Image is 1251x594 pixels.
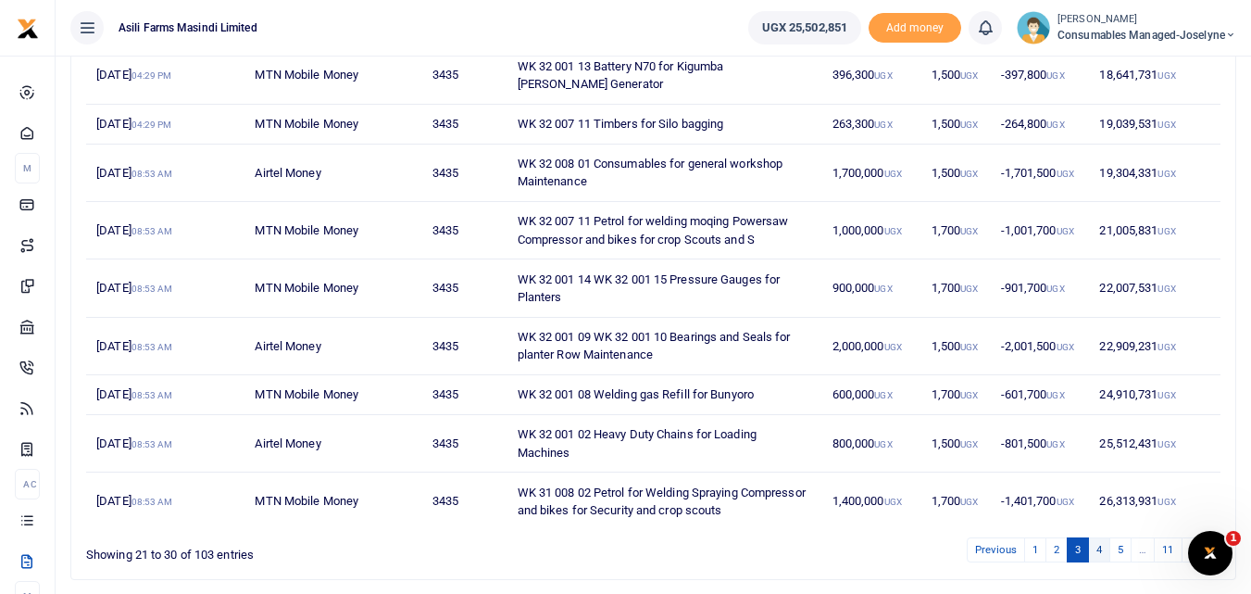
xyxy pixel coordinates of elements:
[1057,497,1074,507] small: UGX
[1154,537,1182,562] a: 11
[244,202,421,259] td: MTN Mobile Money
[960,284,978,294] small: UGX
[15,153,40,183] li: M
[86,202,244,259] td: [DATE]
[17,18,39,40] img: logo-small
[1089,318,1220,375] td: 22,909,231
[86,473,244,529] td: [DATE]
[920,145,990,202] td: 1,500
[1017,11,1236,44] a: profile-user [PERSON_NAME] Consumables managed-Joselyne
[990,202,1089,259] td: -1,001,700
[507,375,821,415] td: WK 32 001 08 Welding gas Refill for Bunyoro
[920,202,990,259] td: 1,700
[874,120,892,130] small: UGX
[422,145,507,202] td: 3435
[874,284,892,294] small: UGX
[960,226,978,236] small: UGX
[884,169,902,179] small: UGX
[86,46,244,104] td: [DATE]
[960,439,978,449] small: UGX
[244,318,421,375] td: Airtel Money
[111,19,265,36] span: Asili Farms Masindi Limited
[884,497,902,507] small: UGX
[86,375,244,415] td: [DATE]
[1017,11,1050,44] img: profile-user
[884,342,902,352] small: UGX
[1089,202,1220,259] td: 21,005,831
[990,145,1089,202] td: -1,701,500
[990,259,1089,317] td: -901,700
[507,259,821,317] td: WK 32 001 14 WK 32 001 15 Pressure Gauges for Planters
[1188,531,1232,575] iframe: Intercom live chat
[1067,537,1089,562] a: 3
[131,390,173,400] small: 08:53 AM
[244,259,421,317] td: MTN Mobile Money
[874,390,892,400] small: UGX
[1089,105,1220,145] td: 19,039,531
[1046,439,1064,449] small: UGX
[1088,537,1110,562] a: 4
[507,415,821,473] td: WK 32 001 02 Heavy Duty Chains for Loading Machines
[874,439,892,449] small: UGX
[822,145,921,202] td: 1,700,000
[960,120,978,130] small: UGX
[1157,439,1175,449] small: UGX
[15,469,40,499] li: Ac
[131,120,172,130] small: 04:29 PM
[1057,27,1236,44] span: Consumables managed-Joselyne
[507,318,821,375] td: WK 32 001 09 WK 32 001 10 Bearings and Seals for planter Row Maintenance
[1046,390,1064,400] small: UGX
[86,415,244,473] td: [DATE]
[1157,120,1175,130] small: UGX
[86,318,244,375] td: [DATE]
[86,536,551,564] div: Showing 21 to 30 of 103 entries
[131,497,173,507] small: 08:53 AM
[741,11,869,44] li: Wallet ballance
[422,202,507,259] td: 3435
[869,13,961,44] span: Add money
[1057,12,1236,28] small: [PERSON_NAME]
[762,19,847,37] span: UGX 25,502,851
[748,11,861,44] a: UGX 25,502,851
[131,70,172,81] small: 04:29 PM
[244,105,421,145] td: MTN Mobile Money
[960,497,978,507] small: UGX
[1182,537,1220,562] a: Next
[244,473,421,529] td: MTN Mobile Money
[960,70,978,81] small: UGX
[869,19,961,33] a: Add money
[86,105,244,145] td: [DATE]
[244,145,421,202] td: Airtel Money
[1089,46,1220,104] td: 18,641,731
[86,145,244,202] td: [DATE]
[920,473,990,529] td: 1,700
[422,375,507,415] td: 3435
[1157,226,1175,236] small: UGX
[822,318,921,375] td: 2,000,000
[1109,537,1132,562] a: 5
[86,259,244,317] td: [DATE]
[244,415,421,473] td: Airtel Money
[422,46,507,104] td: 3435
[1089,415,1220,473] td: 25,512,431
[507,202,821,259] td: WK 32 007 11 Petrol for welding moqing Powersaw Compressor and bikes for crop Scouts and S
[1089,145,1220,202] td: 19,304,331
[422,259,507,317] td: 3435
[422,415,507,473] td: 3435
[17,20,39,34] a: logo-small logo-large logo-large
[761,574,781,593] button: Close
[920,318,990,375] td: 1,500
[1046,70,1064,81] small: UGX
[1157,390,1175,400] small: UGX
[1157,284,1175,294] small: UGX
[822,202,921,259] td: 1,000,000
[990,375,1089,415] td: -601,700
[1057,226,1074,236] small: UGX
[131,342,173,352] small: 08:53 AM
[990,473,1089,529] td: -1,401,700
[131,284,173,294] small: 08:53 AM
[822,105,921,145] td: 263,300
[1226,531,1241,546] span: 1
[822,473,921,529] td: 1,400,000
[990,318,1089,375] td: -2,001,500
